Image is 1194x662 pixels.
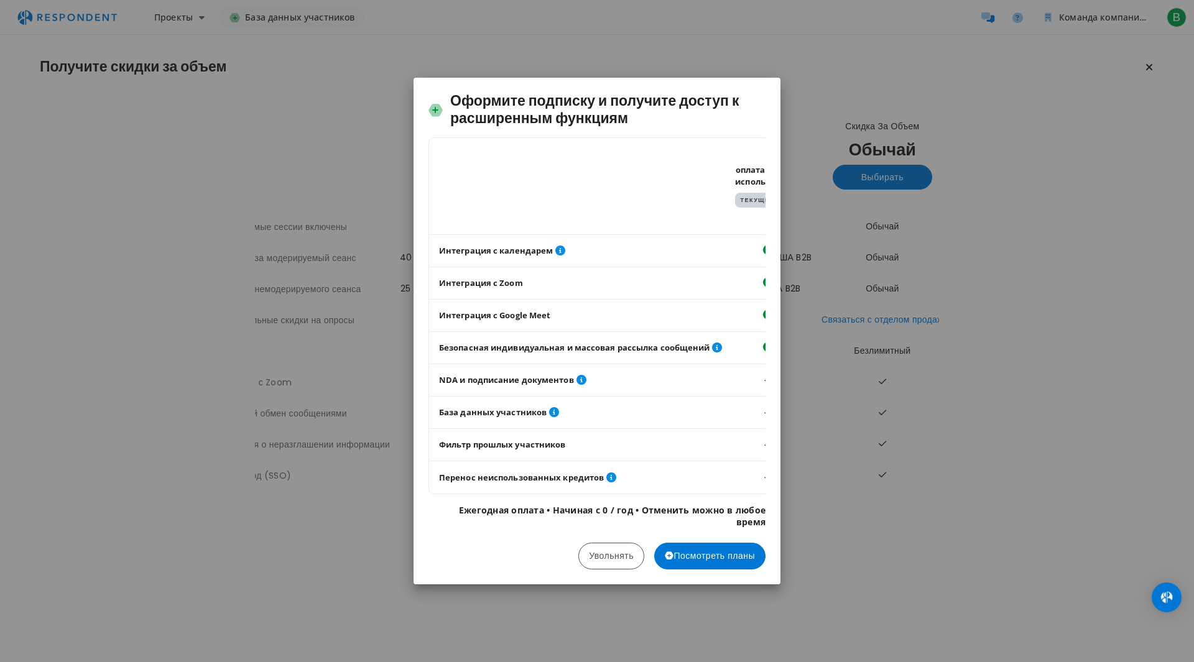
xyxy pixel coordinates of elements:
button: Автоматизируйте планирование сеансов с помощью интеграции с Microsoft Office или Google Calendar. [553,243,568,258]
font: ― [764,407,772,418]
button: Посмотреть планы [654,543,766,569]
div: Открытый Интерком Мессенджер [1152,582,1182,612]
font: Посмотреть планы [673,549,755,562]
font: Интеграция с Zoom [439,277,523,288]
font: ― [764,439,772,450]
button: Если вы продлите подписку на тарифный план с такой же или более высокой стоимостью, неиспользован... [604,470,619,485]
font: Интеграция с календарем [439,245,553,256]
button: Проведите отбор участников опроса и задайте им уточняющие вопросы, чтобы оценить их готовность к ... [710,340,725,355]
font: Оформите подписку и получите доступ к расширенным функциям [450,91,739,128]
button: Увольнять [578,543,644,569]
font: Фильтр прошлых участников [439,439,566,450]
font: NDA и подписание документов [439,374,574,385]
font: База данных участников [439,407,547,418]
font: Перенос неиспользованных кредитов [439,472,604,483]
font: Оплата по мере использования [735,164,801,187]
button: Легко защищайте соглашения о неразглашении информации участников и другие проектные документы. [574,372,589,387]
font: ― [764,471,772,482]
font: ― [764,374,772,385]
button: Просматривайте, организуйте и приглашайте ранее оплативших участников. [547,405,562,420]
font: Интеграция с Google Meet [439,310,550,321]
font: Увольнять [589,549,634,562]
font: Безопасная индивидуальная и массовая рассылка сообщений [439,342,710,353]
font: Ежегодная оплата • Начиная с 0 / год • Отменить можно в любое время [459,504,766,528]
md-dialog: Обновить до ... [414,78,780,584]
font: Текущий план [741,196,797,204]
